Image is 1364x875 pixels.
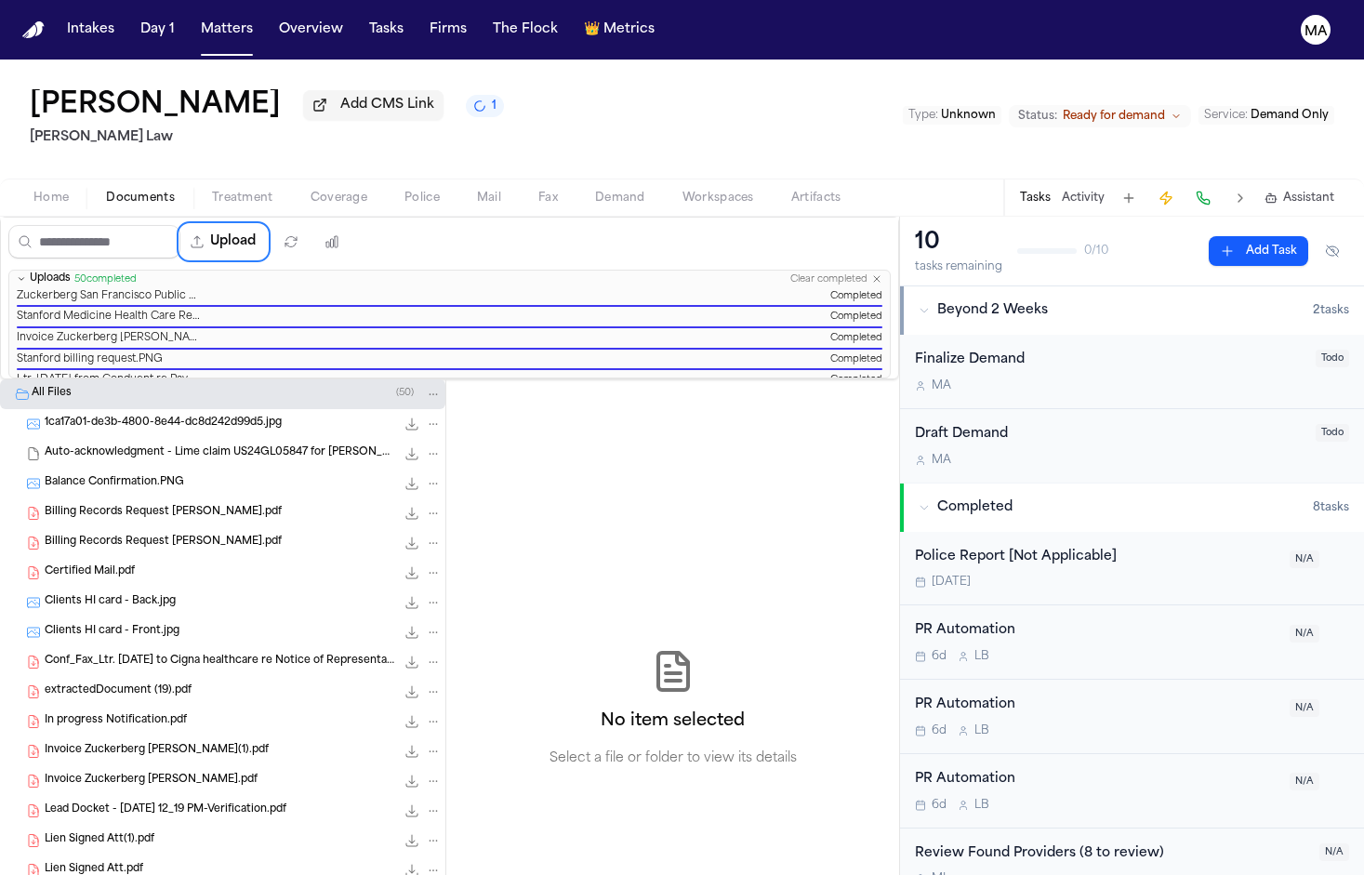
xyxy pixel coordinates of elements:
span: Completed [830,374,882,388]
span: Unknown [941,110,996,121]
span: Police [404,191,440,205]
button: Add Task [1116,185,1142,211]
span: Beyond 2 Weeks [937,301,1048,320]
button: Download Lien Signed Att(1).pdf [403,831,421,850]
span: All Files [32,386,72,402]
button: Download Conf_Fax_Ltr. 4.4.2025 to Cigna healthcare re Notice of Representation and Request for M... [403,653,421,671]
span: 0 / 10 [1084,244,1108,259]
div: Review Found Providers (8 to review) [915,843,1308,865]
button: Edit matter name [30,89,281,123]
button: crownMetrics [576,13,662,46]
span: Billing Records Request [PERSON_NAME].pdf [45,535,282,550]
span: N/A [1290,550,1319,568]
div: Police Report [Not Applicable] [915,547,1278,568]
button: Download Balance Confirmation.PNG [403,474,421,493]
span: Stanford Medicine Health Care Receipt MB.pdf [17,311,203,325]
span: Balance Confirmation.PNG [45,475,184,491]
div: Open task: Draft Demand [900,409,1364,483]
button: Download Invoice Zuckerberg San Francisco Kristina Helwing.pdf [403,772,421,790]
span: crown [584,20,600,39]
span: 1ca17a01-de3b-4800-8e44-dc8d242d99d5.jpg [45,416,282,431]
span: Clients HI card - Back.jpg [45,594,176,610]
span: M A [932,378,951,393]
img: Finch Logo [22,21,45,39]
button: Upload [180,225,267,259]
div: Open task: PR Automation [900,605,1364,680]
span: Metrics [603,20,655,39]
button: Download Clients HI card - Front.jpg [403,623,421,642]
span: Todo [1316,350,1349,367]
span: Completed [830,332,882,346]
span: Certified Mail.pdf [45,564,135,580]
span: Lien Signed Att(1).pdf [45,832,154,848]
span: Invoice Zuckerberg [PERSON_NAME].pdf [45,773,258,789]
button: Beyond 2 Weeks2tasks [900,286,1364,335]
a: Home [22,21,45,39]
button: Intakes [60,13,122,46]
button: Change status from Ready for demand [1009,105,1191,127]
button: Add CMS Link [303,90,444,120]
button: Download 1ca17a01-de3b-4800-8e44-dc8d242d99d5.jpg [403,415,421,433]
span: Clients HI card - Front.jpg [45,624,179,640]
button: Day 1 [133,13,182,46]
span: Service : [1204,110,1248,121]
div: Open task: Police Report [Not Applicable] [900,532,1364,606]
span: Billing Records Request [PERSON_NAME].pdf [45,505,282,521]
span: Stanford billing request.PNG [17,353,163,367]
span: 8 task s [1313,500,1349,515]
span: L B [974,649,989,664]
button: Assistant [1265,191,1334,205]
button: Download Billing Records Request Kristina Helwing.pdf [403,504,421,523]
span: [DATE] [932,575,971,590]
button: Clear completed [790,273,867,285]
button: Create Immediate Task [1153,185,1179,211]
h1: [PERSON_NAME] [30,89,281,123]
span: 50 completed [74,273,137,285]
button: Hide completed tasks (⌘⇧H) [1316,236,1349,266]
button: The Flock [485,13,565,46]
span: M A [932,453,951,468]
span: Ltr. [DATE] from Conduent re Payment Summary Form ([PERSON_NAME]).pdf [17,374,203,388]
div: tasks remaining [915,259,1002,274]
span: Add CMS Link [340,96,434,114]
span: Demand [595,191,645,205]
button: Completed8tasks [900,484,1364,532]
div: PR Automation [915,769,1278,790]
button: 1 active task [466,95,504,117]
button: Firms [422,13,474,46]
button: Download Lead Docket - Apr 18 12_19 PM-Verification.pdf [403,802,421,820]
span: Zuckerberg San Francisco Public Health 932-5921269 Receipt MR.pdf [17,290,203,304]
span: Completed [937,498,1013,517]
span: Completed [830,353,882,367]
h2: No item selected [601,709,745,735]
span: 6d [932,798,947,813]
button: Tasks [362,13,411,46]
span: L B [974,723,989,738]
button: Download extractedDocument (19).pdf [403,683,421,701]
span: extractedDocument (19).pdf [45,683,192,699]
span: Status: [1018,109,1057,124]
span: L B [974,798,989,813]
span: Invoice Zuckerberg [PERSON_NAME](1).pdf [45,743,269,759]
button: Matters [193,13,260,46]
div: Open task: PR Automation [900,680,1364,754]
button: Download Certified Mail.pdf [403,563,421,582]
span: Ready for demand [1063,109,1165,124]
span: Coverage [311,191,367,205]
span: Todo [1316,424,1349,442]
span: Documents [106,191,175,205]
div: Open task: Finalize Demand [900,335,1364,409]
span: Mail [477,191,501,205]
span: Lead Docket - [DATE] 12_19 PM-Verification.pdf [45,802,286,818]
div: Finalize Demand [915,350,1304,371]
button: Activity [1062,191,1105,205]
button: Download Billing Records Request Kristina Helwing.pdf [403,534,421,552]
span: Demand Only [1251,110,1329,121]
span: 6d [932,723,947,738]
a: Overview [271,13,351,46]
